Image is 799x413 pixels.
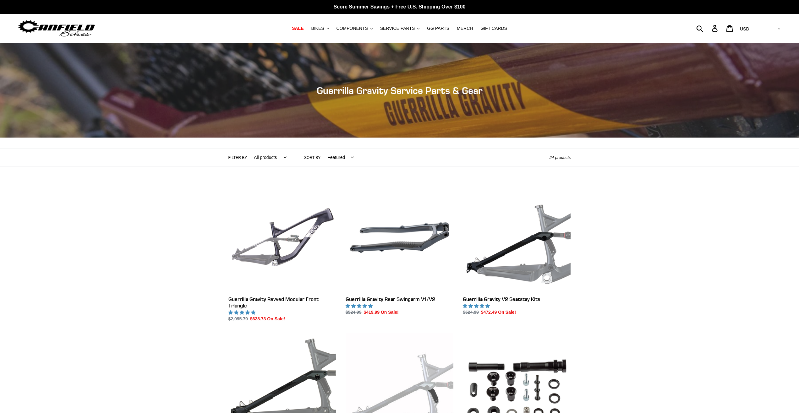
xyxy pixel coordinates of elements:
span: GG PARTS [427,26,449,31]
span: SALE [292,26,304,31]
span: 24 products [550,155,571,160]
span: BIKES [311,26,324,31]
a: GG PARTS [424,24,452,33]
a: GIFT CARDS [477,24,510,33]
label: Sort by [304,155,320,160]
span: MERCH [457,26,473,31]
img: Canfield Bikes [17,19,96,38]
span: GIFT CARDS [480,26,507,31]
button: SERVICE PARTS [377,24,423,33]
label: Filter by [228,155,247,160]
span: COMPONENTS [337,26,368,31]
button: COMPONENTS [333,24,376,33]
span: SERVICE PARTS [380,26,415,31]
span: Guerrilla Gravity Service Parts & Gear [317,85,483,96]
button: BIKES [308,24,332,33]
input: Search [700,21,716,35]
a: MERCH [454,24,476,33]
a: SALE [289,24,307,33]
